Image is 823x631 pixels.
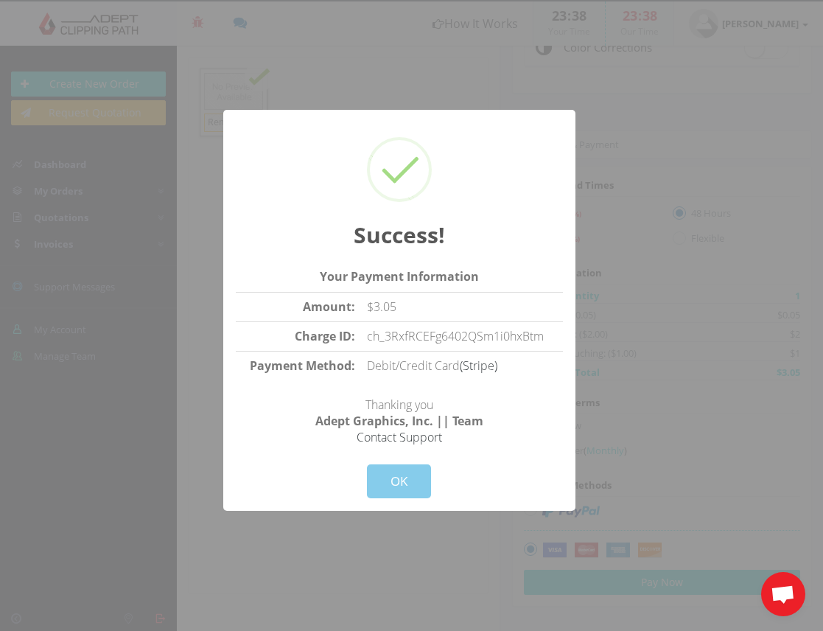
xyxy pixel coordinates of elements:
[236,380,563,445] p: Thanking you
[303,299,355,315] strong: Amount:
[320,268,479,285] strong: Your Payment Information
[236,220,563,250] h2: Success!
[361,351,563,380] td: Debit/Credit Card
[250,358,355,374] strong: Payment Method:
[367,464,431,498] button: OK
[761,572,805,616] a: Open chat
[295,328,355,344] strong: Charge ID:
[361,293,563,322] td: $3.05
[460,358,497,374] a: (Stripe)
[315,413,483,429] strong: Adept Graphics, Inc. || Team
[361,321,563,351] td: ch_3RxfRCEFg6402QSm1i0hxBtm
[357,429,442,445] a: Contact Support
